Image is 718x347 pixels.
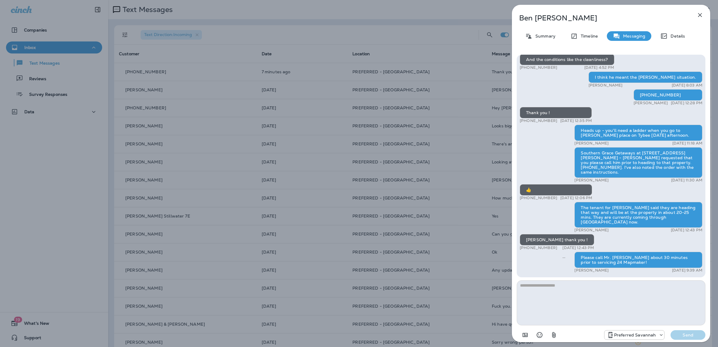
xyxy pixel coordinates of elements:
[520,65,557,70] p: [PHONE_NUMBER]
[574,141,609,146] p: [PERSON_NAME]
[519,14,683,22] p: Ben [PERSON_NAME]
[589,72,702,83] div: I think he meant the [PERSON_NAME] situation.
[574,228,609,233] p: [PERSON_NAME]
[614,333,656,337] p: Preferred Savannah
[574,147,702,178] div: Southern Grace Getaways at [STREET_ADDRESS][PERSON_NAME] - [PERSON_NAME] requested that you pleas...
[634,101,668,105] p: [PERSON_NAME]
[532,34,555,38] p: Summary
[519,329,531,341] button: Add in a premade template
[520,118,557,123] p: [PHONE_NUMBER]
[520,245,557,250] p: [PHONE_NUMBER]
[520,107,592,118] div: Thank you !
[671,178,702,183] p: [DATE] 11:30 AM
[520,184,592,196] div: 👍
[672,83,702,88] p: [DATE] 8:03 AM
[672,141,702,146] p: [DATE] 11:18 AM
[620,34,645,38] p: Messaging
[560,118,592,123] p: [DATE] 12:35 PM
[534,329,546,341] button: Select an emoji
[634,89,702,101] div: [PHONE_NUMBER]
[520,196,557,200] p: [PHONE_NUMBER]
[520,234,594,245] div: [PERSON_NAME] thank you !
[671,101,702,105] p: [DATE] 12:28 PM
[574,268,609,273] p: [PERSON_NAME]
[672,268,702,273] p: [DATE] 9:39 AM
[574,252,702,268] div: Please call Mr. [PERSON_NAME] about 30 minutes prior to servicing 24 Mapmaker!
[574,178,609,183] p: [PERSON_NAME]
[604,331,665,339] div: +1 (912) 461-3419
[562,254,565,260] span: Sent
[520,54,614,65] div: And the conditions like the cleanliness?
[560,196,592,200] p: [DATE] 12:06 PM
[562,245,594,250] p: [DATE] 12:43 PM
[584,65,614,70] p: [DATE] 4:52 PM
[574,202,702,228] div: The tenant for [PERSON_NAME] said they are heading that way and will be at the property in about ...
[668,34,685,38] p: Details
[578,34,598,38] p: Timeline
[589,83,623,88] p: [PERSON_NAME]
[574,125,702,141] div: Heads up - you'll need a ladder when you go to [PERSON_NAME] place on Tybee [DATE] afternoon.
[671,228,702,233] p: [DATE] 12:43 PM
